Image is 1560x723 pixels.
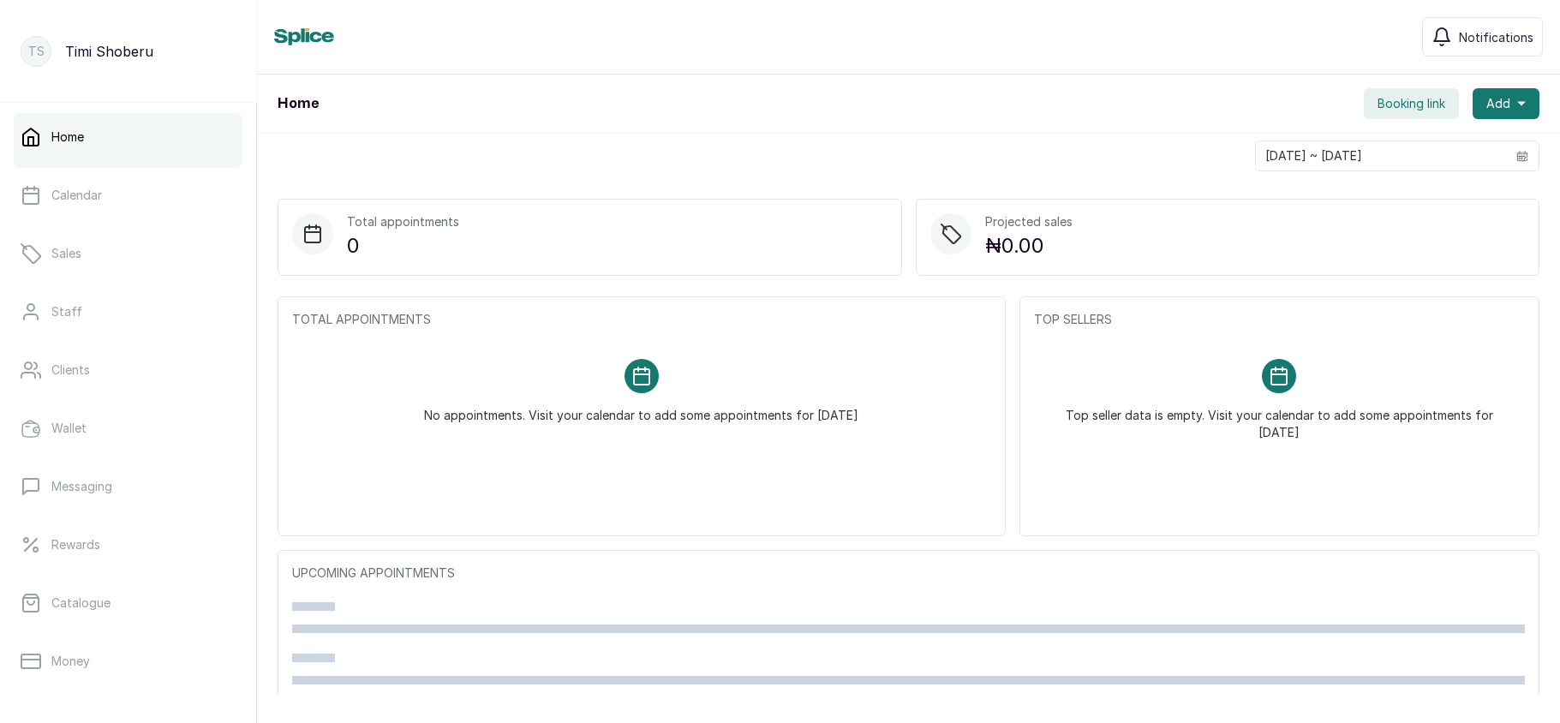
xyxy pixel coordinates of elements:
a: Rewards [14,521,242,569]
p: Money [51,653,90,670]
a: Calendar [14,171,242,219]
a: Wallet [14,404,242,452]
p: Total appointments [347,213,459,230]
input: Select date [1256,141,1506,170]
p: Clients [51,361,90,379]
p: UPCOMING APPOINTMENTS [292,565,1525,582]
span: Booking link [1378,95,1445,112]
a: Messaging [14,463,242,511]
a: Staff [14,288,242,336]
p: Wallet [51,420,87,437]
p: Sales [51,245,81,262]
button: Booking link [1364,88,1459,119]
p: Home [51,128,84,146]
svg: calendar [1516,150,1528,162]
a: Sales [14,230,242,278]
p: No appointments. Visit your calendar to add some appointments for [DATE] [424,393,858,424]
p: Projected sales [985,213,1073,230]
p: Timi Shoberu [65,41,153,62]
p: Rewards [51,536,100,553]
a: Clients [14,346,242,394]
p: 0 [347,230,459,261]
p: Catalogue [51,595,111,612]
span: Add [1486,95,1510,112]
p: TOTAL APPOINTMENTS [292,311,991,328]
a: Money [14,637,242,685]
h1: Home [278,93,319,114]
p: TS [28,43,45,60]
button: Notifications [1422,17,1543,57]
p: Staff [51,303,82,320]
p: Messaging [51,478,112,495]
p: Top seller data is empty. Visit your calendar to add some appointments for [DATE] [1055,393,1504,441]
p: ₦0.00 [985,230,1073,261]
a: Catalogue [14,579,242,627]
p: TOP SELLERS [1034,311,1525,328]
a: Home [14,113,242,161]
p: Calendar [51,187,102,204]
span: Notifications [1459,28,1533,46]
button: Add [1473,88,1539,119]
